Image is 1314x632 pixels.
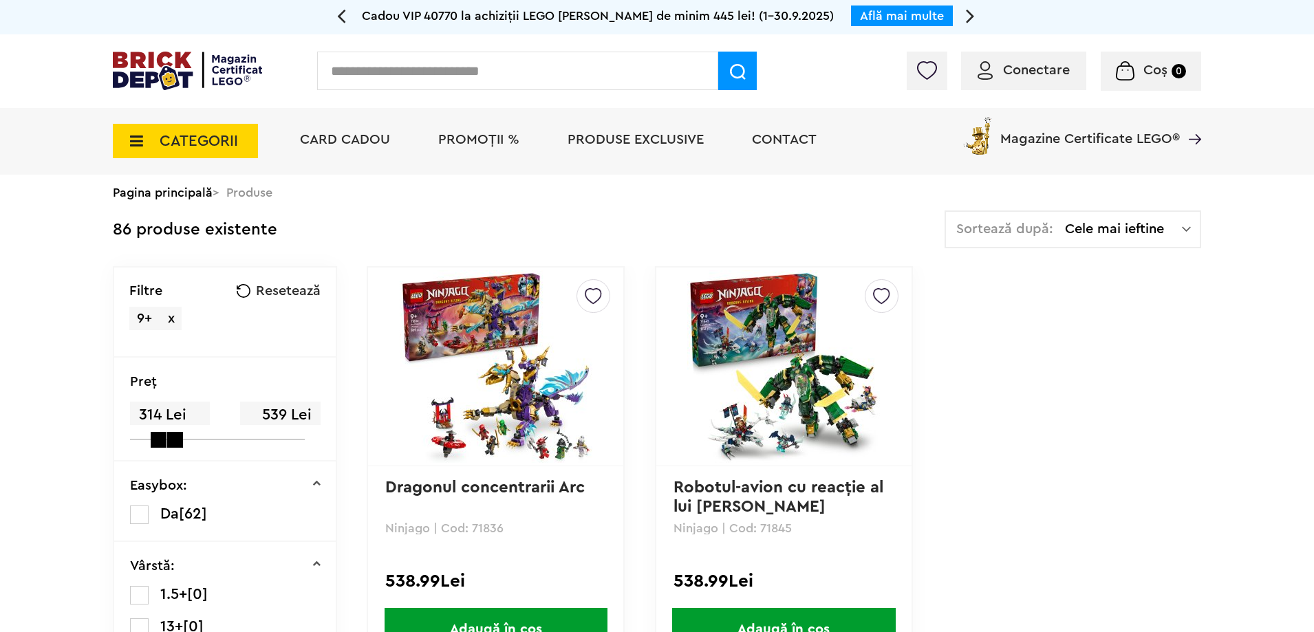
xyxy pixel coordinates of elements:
span: x [168,312,175,325]
div: 538.99Lei [385,572,606,590]
p: Vârstă: [130,559,175,573]
span: 539 Lei [240,402,320,428]
div: 538.99Lei [674,572,894,590]
p: Filtre [129,284,162,298]
a: Robotul-avion cu reacţie al lui [PERSON_NAME] [674,479,888,515]
div: 86 produse existente [113,210,277,250]
p: Ninjago | Cod: 71845 [674,522,894,534]
span: 9+ [137,312,152,325]
img: Dragonul concentrarii Arc [400,270,592,463]
p: Easybox: [130,479,187,492]
img: Robotul-avion cu reacţie al lui Lloyd [687,270,880,463]
span: 1.5+ [160,587,187,602]
span: Cele mai ieftine [1065,222,1182,236]
span: 314 Lei [130,402,210,428]
span: [62] [179,506,207,521]
a: Dragonul concentrarii Arc [385,479,585,496]
p: Preţ [130,375,157,389]
p: Ninjago | Cod: 71836 [385,522,606,534]
span: Da [160,506,179,521]
span: Sortează după: [956,222,1053,236]
span: Resetează [256,284,321,298]
span: [0] [187,587,208,602]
